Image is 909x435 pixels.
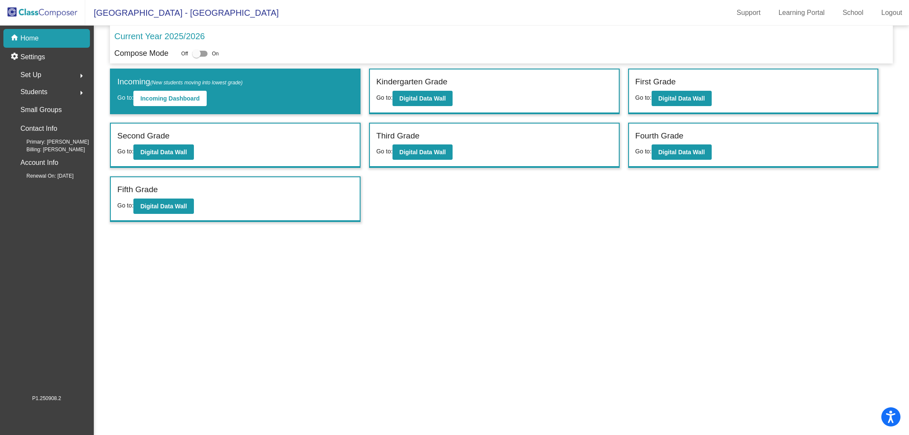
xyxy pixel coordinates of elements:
[392,144,453,160] button: Digital Data Wall
[836,6,870,20] a: School
[20,69,41,81] span: Set Up
[13,146,85,153] span: Billing: [PERSON_NAME]
[399,149,446,156] b: Digital Data Wall
[10,52,20,62] mat-icon: settings
[376,94,392,101] span: Go to:
[730,6,768,20] a: Support
[874,6,909,20] a: Logout
[76,71,87,81] mat-icon: arrow_right
[658,95,705,102] b: Digital Data Wall
[133,144,193,160] button: Digital Data Wall
[635,76,676,88] label: First Grade
[150,80,242,86] span: (New students moving into lowest grade)
[13,138,89,146] span: Primary: [PERSON_NAME]
[376,130,419,142] label: Third Grade
[117,202,133,209] span: Go to:
[212,50,219,58] span: On
[20,104,62,116] p: Small Groups
[76,88,87,98] mat-icon: arrow_right
[20,157,58,169] p: Account Info
[376,76,447,88] label: Kindergarten Grade
[117,94,133,101] span: Go to:
[133,199,193,214] button: Digital Data Wall
[85,6,279,20] span: [GEOGRAPHIC_DATA] - [GEOGRAPHIC_DATA]
[117,148,133,155] span: Go to:
[181,50,188,58] span: Off
[772,6,832,20] a: Learning Portal
[20,123,57,135] p: Contact Info
[117,130,170,142] label: Second Grade
[133,91,206,106] button: Incoming Dashboard
[20,33,39,43] p: Home
[652,91,712,106] button: Digital Data Wall
[20,86,47,98] span: Students
[635,94,652,101] span: Go to:
[399,95,446,102] b: Digital Data Wall
[140,95,199,102] b: Incoming Dashboard
[13,172,73,180] span: Renewal On: [DATE]
[635,130,684,142] label: Fourth Grade
[10,33,20,43] mat-icon: home
[114,48,168,59] p: Compose Mode
[114,30,205,43] p: Current Year 2025/2026
[140,203,187,210] b: Digital Data Wall
[376,148,392,155] span: Go to:
[140,149,187,156] b: Digital Data Wall
[20,52,45,62] p: Settings
[117,184,158,196] label: Fifth Grade
[652,144,712,160] button: Digital Data Wall
[117,76,242,88] label: Incoming
[392,91,453,106] button: Digital Data Wall
[635,148,652,155] span: Go to:
[658,149,705,156] b: Digital Data Wall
